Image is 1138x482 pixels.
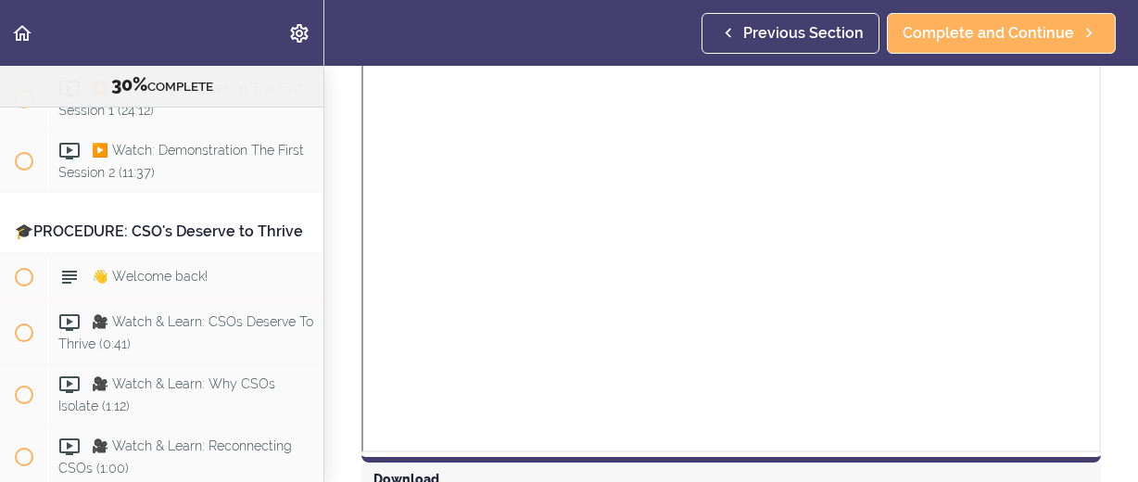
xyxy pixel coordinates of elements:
[58,377,275,413] span: 🎥 Watch & Learn: Why CSOs Isolate (1:12)
[887,13,1116,54] a: Complete and Continue
[58,439,292,476] span: 🎥 Watch & Learn: Reconnecting CSOs (1:00)
[23,73,300,97] div: COMPLETE
[58,144,304,180] span: ▶️ Watch: Demonstration The First Session 2 (11:37)
[111,73,147,95] span: 30%
[58,315,313,351] span: 🎥 Watch & Learn: CSOs Deserve To Thrive (0:41)
[11,22,33,44] svg: Back to course curriculum
[92,270,208,285] span: 👋 Welcome back!
[288,22,310,44] svg: Settings Menu
[743,22,864,44] span: Previous Section
[702,13,879,54] a: Previous Section
[903,22,1074,44] span: Complete and Continue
